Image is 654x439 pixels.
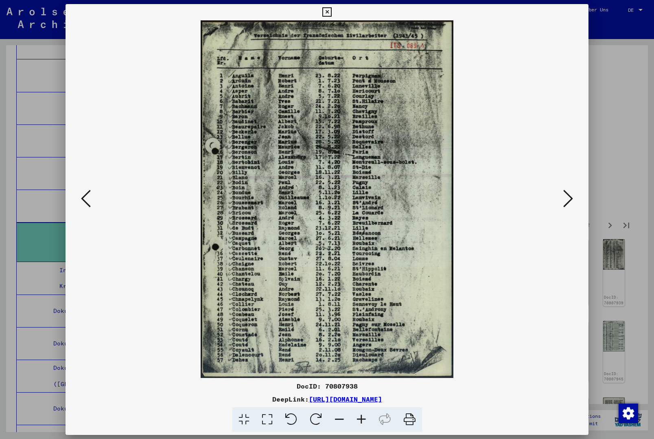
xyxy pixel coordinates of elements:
div: DocID: 70807938 [66,381,589,391]
img: 001.jpg [93,20,561,378]
img: Zustimmung ändern [619,404,638,423]
div: DeepLink: [66,394,589,404]
div: Zustimmung ändern [618,403,638,423]
a: [URL][DOMAIN_NAME] [309,395,382,403]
